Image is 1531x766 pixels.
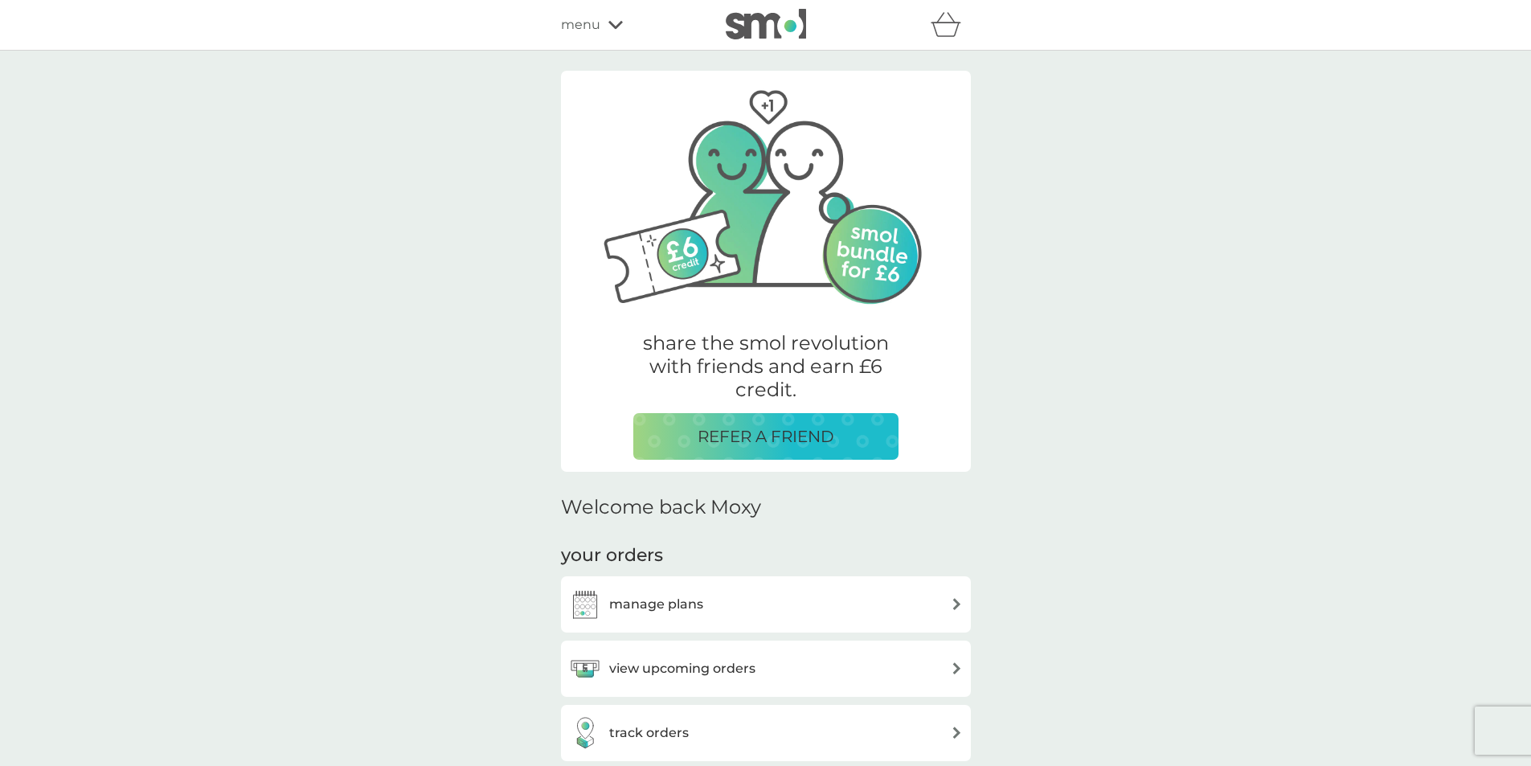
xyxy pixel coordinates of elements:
[931,9,971,41] div: basket
[585,71,947,312] img: Two friends, one with their arm around the other.
[951,662,963,674] img: arrow right
[698,424,834,449] p: REFER A FRIEND
[609,723,689,743] h3: track orders
[561,496,761,519] h2: Welcome back Moxy
[633,332,899,401] p: share the smol revolution with friends and earn £6 credit.
[609,658,755,679] h3: view upcoming orders
[561,73,971,472] a: Two friends, one with their arm around the other.share the smol revolution with friends and earn ...
[561,14,600,35] span: menu
[951,727,963,739] img: arrow right
[951,598,963,610] img: arrow right
[726,9,806,39] img: smol
[561,543,663,568] h3: your orders
[633,413,899,460] button: REFER A FRIEND
[609,594,703,615] h3: manage plans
